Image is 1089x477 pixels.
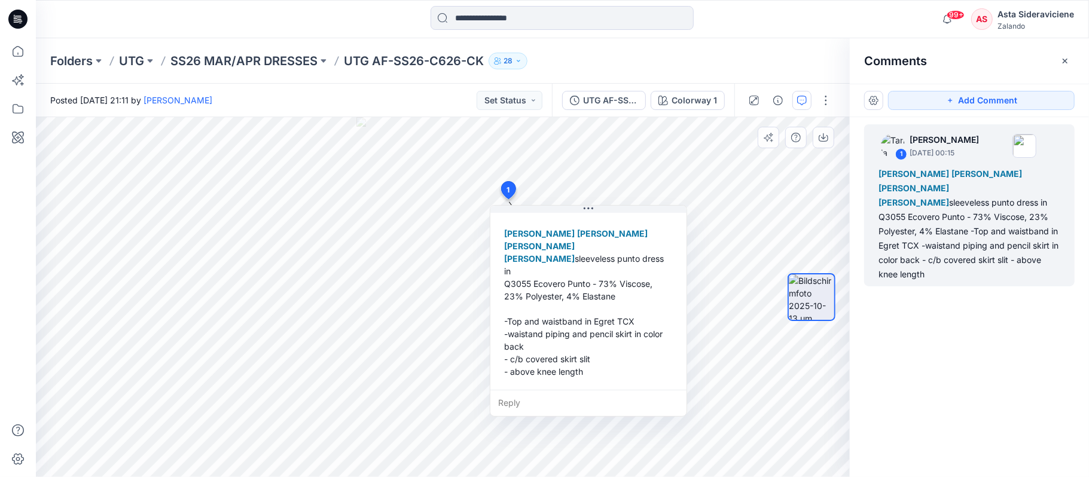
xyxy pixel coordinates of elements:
[583,94,638,107] div: UTG AF-SS26-C626-CK
[651,91,725,110] button: Colorway 1
[507,185,510,195] span: 1
[344,53,484,69] p: UTG AF-SS26-C626-CK
[998,22,1074,30] div: Zalando
[505,241,575,251] span: [PERSON_NAME]
[500,222,677,383] div: sleeveless punto dress in Q3055 Ecovero Punto - 73% Viscose, 23% Polyester, 4% Elastane -Top and ...
[878,169,949,179] span: [PERSON_NAME]
[562,91,646,110] button: UTG AF-SS26-C626-CK
[878,167,1060,282] div: sleeveless punto dress in Q3055 Ecovero Punto - 73% Viscose, 23% Polyester, 4% Elastane -Top and ...
[881,134,905,158] img: Tania Baumeister-Hanff
[505,228,575,239] span: [PERSON_NAME]
[947,10,965,20] span: 99+
[864,54,927,68] h2: Comments
[505,253,575,264] span: [PERSON_NAME]
[489,53,527,69] button: 28
[119,53,144,69] a: UTG
[878,183,949,193] span: [PERSON_NAME]
[971,8,993,30] div: AS
[144,95,212,105] a: [PERSON_NAME]
[50,94,212,106] span: Posted [DATE] 21:11 by
[951,169,1022,179] span: [PERSON_NAME]
[672,94,717,107] div: Colorway 1
[578,228,648,239] span: [PERSON_NAME]
[789,274,834,320] img: Bildschirmfoto 2025-10-13 um 23.12.06
[878,197,949,207] span: [PERSON_NAME]
[998,7,1074,22] div: Asta Sideraviciene
[888,91,1075,110] button: Add Comment
[895,148,907,160] div: 1
[490,390,687,416] div: Reply
[170,53,318,69] a: SS26 MAR/APR DRESSES
[910,133,979,147] p: [PERSON_NAME]
[910,147,979,159] p: [DATE] 00:15
[504,54,513,68] p: 28
[50,53,93,69] a: Folders
[768,91,788,110] button: Details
